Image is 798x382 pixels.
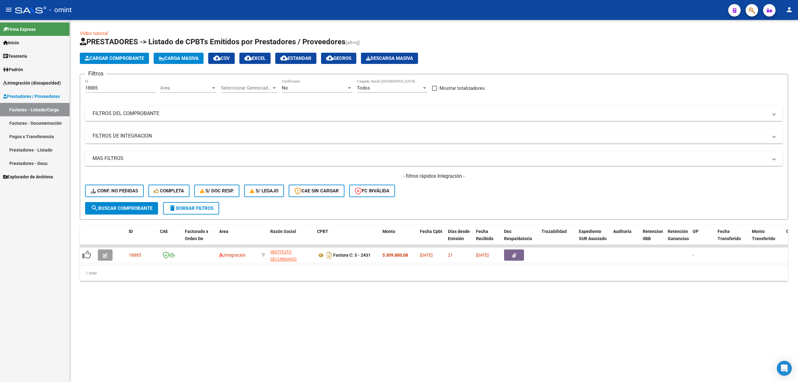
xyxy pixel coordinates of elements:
[752,229,775,241] span: Monto Transferido
[420,253,433,258] span: [DATE]
[693,253,694,258] span: -
[268,225,315,252] datatable-header-cell: Razón Social
[80,265,788,281] div: 1 total
[361,53,418,64] button: Descarga Masiva
[380,225,417,252] datatable-header-cell: Monto
[280,56,311,61] span: Estandar
[250,188,278,194] span: S/ legajo
[611,225,640,252] datatable-header-cell: Auditoria
[333,253,371,258] strong: Factura C: 3 - 2431
[420,229,442,234] span: Fecha Cpbt
[85,128,783,143] mat-expansion-panel-header: FILTROS DE INTEGRACION
[270,229,296,234] span: Razón Social
[200,188,234,194] span: S/ Doc Resp.
[3,80,61,86] span: Integración (discapacidad)
[448,253,453,258] span: 21
[321,53,356,64] button: Gecros
[154,53,204,64] button: Carga Masiva
[718,229,741,241] span: Fecha Transferido
[476,253,489,258] span: [DATE]
[474,225,502,252] datatable-header-cell: Fecha Recibido
[91,188,138,194] span: Conf. no pedidas
[448,229,470,241] span: Días desde Emisión
[317,229,328,234] span: CPBT
[539,225,576,252] datatable-header-cell: Trazabilidad
[541,229,567,234] span: Trazabilidad
[3,39,19,46] span: Inicio
[213,56,230,61] span: CSV
[157,225,182,252] datatable-header-cell: CAE
[345,40,360,46] span: (alt+q)
[169,206,214,211] span: Borrar Filtros
[93,155,768,162] mat-panel-title: MAS FILTROS
[366,56,413,61] span: Descarga Masiva
[289,185,344,197] button: CAE SIN CARGAR
[349,185,395,197] button: FC Inválida
[5,6,12,13] mat-icon: menu
[85,106,783,121] mat-expansion-panel-header: FILTROS DEL COMPROBANTE
[665,225,690,252] datatable-header-cell: Retención Ganancias
[160,85,211,91] span: Area
[294,188,339,194] span: CAE SIN CARGAR
[217,225,259,252] datatable-header-cell: Area
[129,229,133,234] span: ID
[91,204,98,212] mat-icon: search
[85,69,107,78] h3: Filtros
[315,225,380,252] datatable-header-cell: CPBT
[357,85,370,91] span: Todos
[182,225,217,252] datatable-header-cell: Facturado x Orden De
[417,225,445,252] datatable-header-cell: Fecha Cpbt
[668,229,689,241] span: Retención Ganancias
[382,253,408,258] strong: $ 309.880,08
[326,54,334,62] mat-icon: cloud_download
[239,53,271,64] button: EXCEL
[219,229,228,234] span: Area
[93,133,768,139] mat-panel-title: FILTROS DE INTEGRACION
[154,188,184,194] span: Completa
[159,56,199,61] span: Carga Masiva
[749,225,784,252] datatable-header-cell: Monto Transferido
[280,54,288,62] mat-icon: cloud_download
[504,229,532,241] span: Doc Respaldatoria
[715,225,749,252] datatable-header-cell: Fecha Transferido
[169,204,176,212] mat-icon: delete
[160,229,168,234] span: CAE
[194,185,240,197] button: S/ Doc Resp.
[129,253,141,258] span: 18885
[219,253,246,258] span: Integración
[3,53,27,60] span: Tesorería
[85,202,158,215] button: Buscar Comprobante
[3,93,60,100] span: Prestadores / Proveedores
[3,26,36,33] span: Firma Express
[80,53,149,64] button: Cargar Comprobante
[361,53,418,64] app-download-masive: Descarga masiva de comprobantes (adjuntos)
[502,225,539,252] datatable-header-cell: Doc Respaldatoria
[382,229,395,234] span: Monto
[613,229,632,234] span: Auditoria
[80,37,345,46] span: PRESTADORES -> Listado de CPBTs Emitidos por Prestadores / Proveedores
[85,151,783,166] mat-expansion-panel-header: MAS FILTROS
[690,225,715,252] datatable-header-cell: OP
[325,250,333,260] i: Descargar documento
[445,225,474,252] datatable-header-cell: Días desde Emisión
[355,188,389,194] span: FC Inválida
[80,31,108,36] a: Video tutorial
[85,185,144,197] button: Conf. no pedidas
[85,56,144,61] span: Cargar Comprobante
[244,56,266,61] span: EXCEL
[693,229,699,234] span: OP
[640,225,665,252] datatable-header-cell: Retencion IIBB
[148,185,190,197] button: Completa
[476,229,493,241] span: Fecha Recibido
[786,6,793,13] mat-icon: person
[213,54,221,62] mat-icon: cloud_download
[185,229,208,241] span: Facturado x Orden De
[270,249,304,276] span: INSTITUTO SECUNDARIO PRIVADO [PERSON_NAME]
[85,173,783,180] h4: - filtros rápidos Integración -
[282,85,288,91] span: No
[440,85,485,92] span: Mostrar totalizadores
[244,54,252,62] mat-icon: cloud_download
[576,225,611,252] datatable-header-cell: Expediente SUR Asociado
[221,85,272,91] span: Seleccionar Gerenciador
[579,229,607,241] span: Expediente SUR Asociado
